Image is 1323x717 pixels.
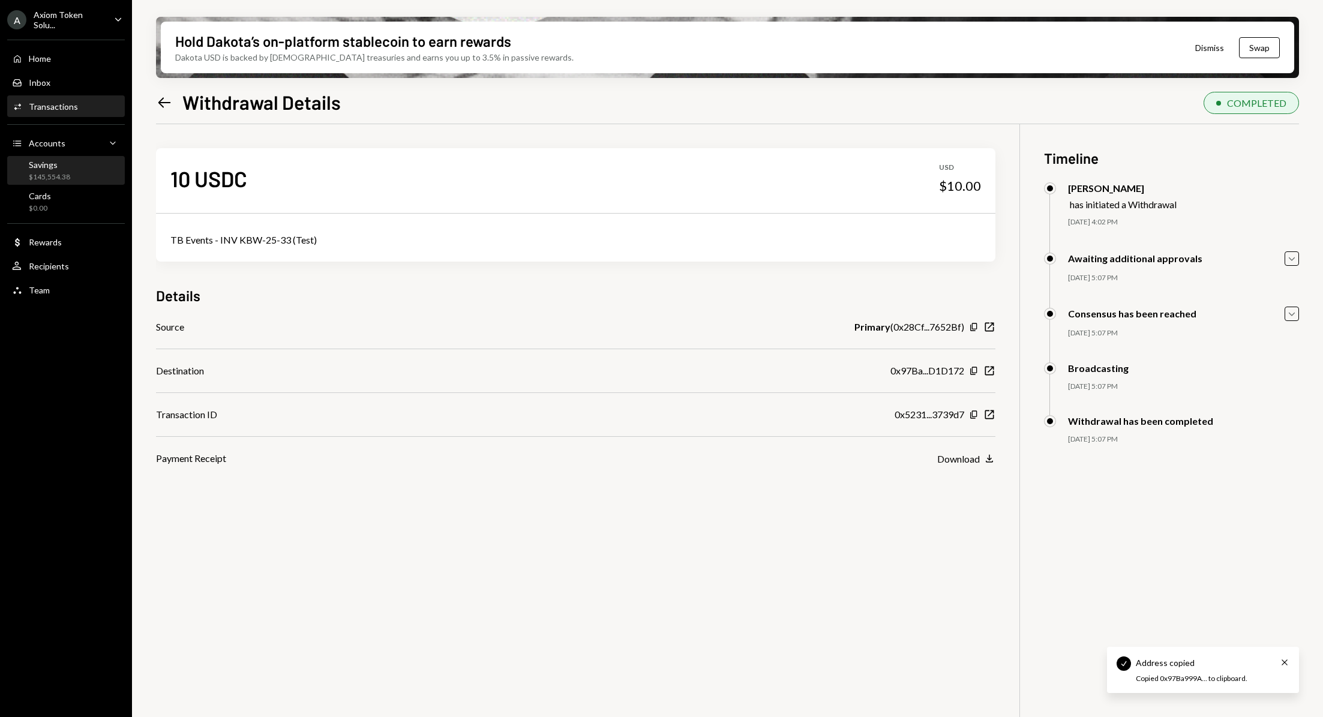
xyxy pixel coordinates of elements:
div: Destination [156,364,204,378]
div: A [7,10,26,29]
div: Awaiting additional approvals [1068,253,1202,264]
div: Recipients [29,261,69,271]
h1: Withdrawal Details [182,90,341,114]
div: Consensus has been reached [1068,308,1196,319]
div: Broadcasting [1068,362,1129,374]
div: Address copied [1136,656,1195,669]
div: Dakota USD is backed by [DEMOGRAPHIC_DATA] treasuries and earns you up to 3.5% in passive rewards. [175,51,574,64]
div: Hold Dakota’s on-platform stablecoin to earn rewards [175,31,511,51]
div: 10 USDC [170,165,247,192]
button: Dismiss [1180,34,1239,62]
div: [DATE] 5:07 PM [1068,273,1299,283]
div: Copied 0x97Ba999A... to clipboard. [1136,674,1263,684]
div: has initiated a Withdrawal [1070,199,1177,210]
a: Team [7,279,125,301]
div: Accounts [29,138,65,148]
div: Rewards [29,237,62,247]
div: Team [29,285,50,295]
div: Payment Receipt [156,451,226,466]
div: $0.00 [29,203,51,214]
div: 0x5231...3739d7 [895,407,964,422]
a: Transactions [7,95,125,117]
div: [PERSON_NAME] [1068,182,1177,194]
div: COMPLETED [1227,97,1286,109]
a: Savings$145,554.38 [7,156,125,185]
button: Download [937,452,995,466]
div: Transactions [29,101,78,112]
h3: Details [156,286,200,305]
div: Withdrawal has been completed [1068,415,1213,427]
div: 0x97Ba...D1D172 [890,364,964,378]
div: [DATE] 5:07 PM [1068,382,1299,392]
div: TB Events - INV KBW-25-33 (Test) [170,233,981,247]
div: Home [29,53,51,64]
a: Accounts [7,132,125,154]
div: Axiom Token Solu... [34,10,104,30]
div: Savings [29,160,70,170]
a: Home [7,47,125,69]
div: USD [939,163,981,173]
div: $145,554.38 [29,172,70,182]
div: [DATE] 4:02 PM [1068,217,1299,227]
div: $10.00 [939,178,981,194]
h3: Timeline [1044,148,1299,168]
div: Download [937,453,980,464]
a: Cards$0.00 [7,187,125,216]
div: Source [156,320,184,334]
a: Inbox [7,71,125,93]
div: Cards [29,191,51,201]
div: ( 0x28Cf...7652Bf ) [854,320,964,334]
div: Transaction ID [156,407,217,422]
div: [DATE] 5:07 PM [1068,328,1299,338]
button: Swap [1239,37,1280,58]
b: Primary [854,320,890,334]
div: [DATE] 5:07 PM [1068,434,1299,445]
a: Recipients [7,255,125,277]
div: Inbox [29,77,50,88]
a: Rewards [7,231,125,253]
